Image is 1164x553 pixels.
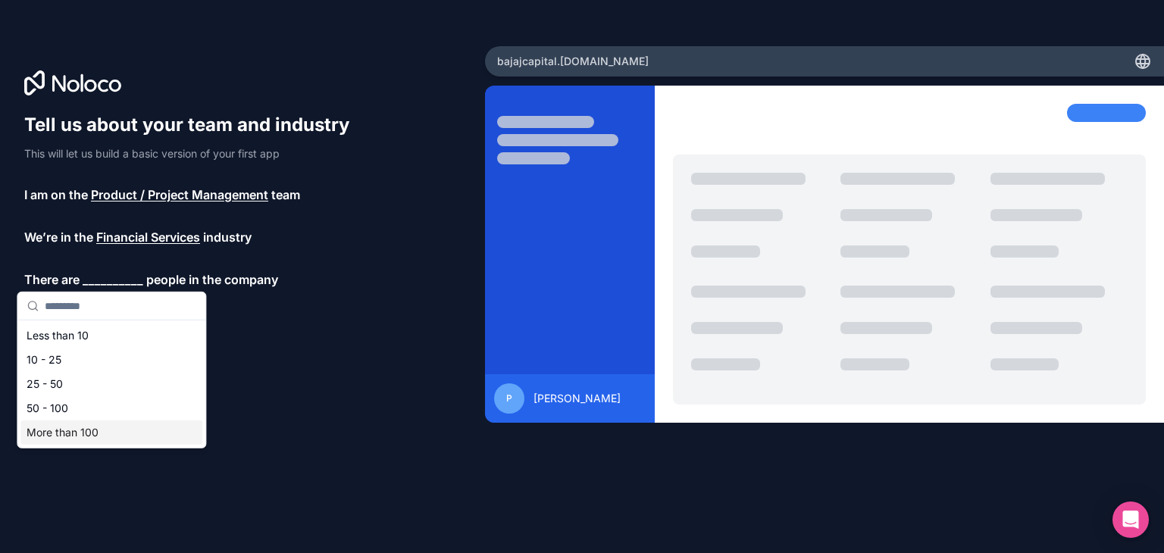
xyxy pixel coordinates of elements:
[271,186,300,204] span: team
[24,270,80,289] span: There are
[20,420,202,445] div: More than 100
[20,372,202,396] div: 25 - 50
[506,392,512,405] span: P
[146,270,278,289] span: people in the company
[1112,501,1149,538] div: Open Intercom Messenger
[20,323,202,348] div: Less than 10
[24,186,88,204] span: I am on the
[203,228,252,246] span: industry
[20,348,202,372] div: 10 - 25
[24,146,364,161] p: This will let us build a basic version of your first app
[91,186,268,204] span: Product / Project Management
[83,270,143,289] span: __________
[497,54,649,69] span: bajajcapital .[DOMAIN_NAME]
[20,396,202,420] div: 50 - 100
[17,320,205,448] div: Suggestions
[96,228,200,246] span: Financial Services
[24,228,93,246] span: We’re in the
[24,113,364,137] h1: Tell us about your team and industry
[533,391,621,406] span: [PERSON_NAME]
